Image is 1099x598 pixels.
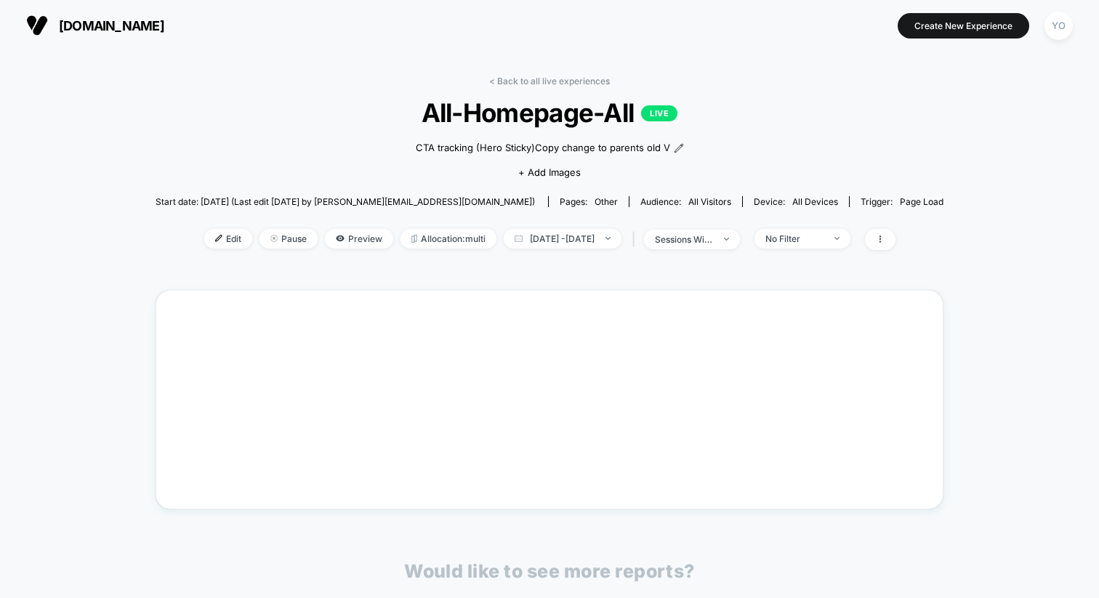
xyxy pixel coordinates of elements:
div: sessions with impression [655,234,713,245]
div: Audience: [640,196,731,207]
div: No Filter [765,233,824,244]
div: Pages: [560,196,618,207]
span: Page Load [900,196,943,207]
span: Start date: [DATE] (Last edit [DATE] by [PERSON_NAME][EMAIL_ADDRESS][DOMAIN_NAME]) [156,196,535,207]
span: All-Homepage-All [195,97,903,128]
img: Visually logo [26,15,48,36]
span: + Add Images [518,166,581,178]
span: | [629,229,644,250]
button: Create New Experience [898,13,1029,39]
img: end [270,235,278,242]
span: All Visitors [688,196,731,207]
a: < Back to all live experiences [489,76,610,86]
span: Device: [742,196,849,207]
span: Allocation: multi [400,229,496,249]
span: [DATE] - [DATE] [504,229,621,249]
img: edit [215,235,222,242]
span: all devices [792,196,838,207]
span: CTA tracking (Hero Sticky)Copy change to parents old V [416,141,670,155]
img: calendar [515,235,523,242]
button: [DOMAIN_NAME] [22,14,169,37]
span: other [595,196,618,207]
button: YO [1040,11,1077,41]
div: Trigger: [861,196,943,207]
span: [DOMAIN_NAME] [59,18,164,33]
span: Preview [325,229,393,249]
div: YO [1044,12,1073,40]
span: Pause [259,229,318,249]
img: end [834,237,840,240]
img: end [724,238,729,241]
span: Edit [204,229,252,249]
p: LIVE [641,105,677,121]
p: Would like to see more reports? [404,560,695,582]
img: rebalance [411,235,417,243]
img: end [605,237,611,240]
